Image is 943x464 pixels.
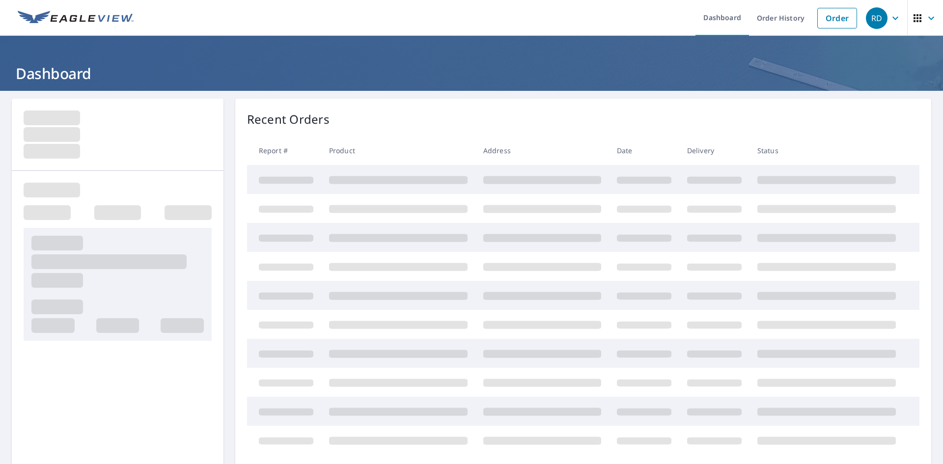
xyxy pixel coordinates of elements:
a: Order [817,8,857,28]
th: Report # [247,136,321,165]
th: Status [749,136,904,165]
th: Delivery [679,136,749,165]
p: Recent Orders [247,110,330,128]
th: Date [609,136,679,165]
th: Address [475,136,609,165]
div: RD [866,7,888,29]
th: Product [321,136,475,165]
img: EV Logo [18,11,134,26]
h1: Dashboard [12,63,931,83]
